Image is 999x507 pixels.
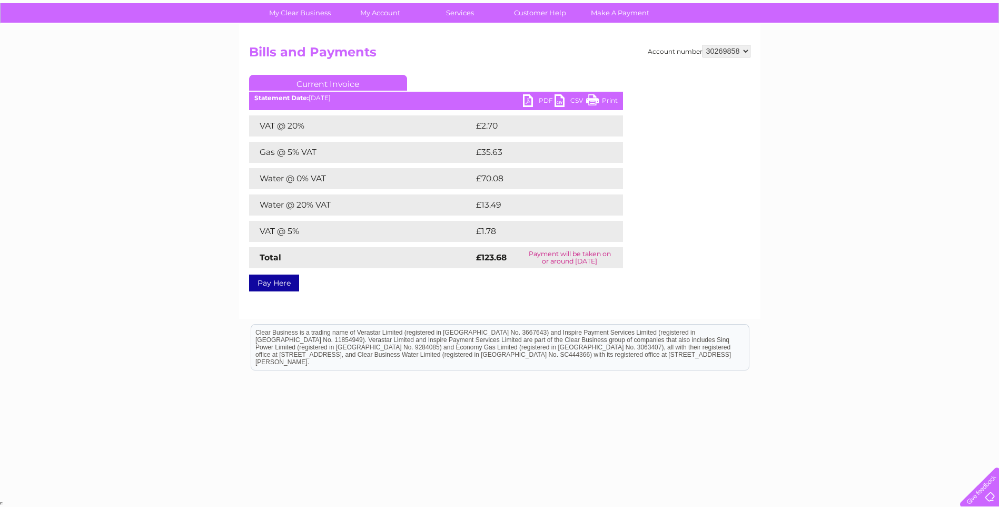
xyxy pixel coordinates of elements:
[869,45,901,53] a: Telecoms
[814,45,834,53] a: Water
[476,252,507,262] strong: £123.68
[251,6,749,51] div: Clear Business is a trading name of Verastar Limited (registered in [GEOGRAPHIC_DATA] No. 3667643...
[35,27,88,60] img: logo.png
[840,45,863,53] a: Energy
[517,247,622,268] td: Payment will be taken on or around [DATE]
[417,3,503,23] a: Services
[929,45,955,53] a: Contact
[577,3,664,23] a: Make A Payment
[249,142,473,163] td: Gas @ 5% VAT
[249,94,623,102] div: [DATE]
[256,3,343,23] a: My Clear Business
[260,252,281,262] strong: Total
[497,3,583,23] a: Customer Help
[249,45,750,65] h2: Bills and Payments
[473,115,598,136] td: £2.70
[555,94,586,110] a: CSV
[523,94,555,110] a: PDF
[249,75,407,91] a: Current Invoice
[473,168,602,189] td: £70.08
[473,142,601,163] td: £35.63
[249,275,299,291] a: Pay Here
[249,221,473,242] td: VAT @ 5%
[473,221,597,242] td: £1.78
[964,45,989,53] a: Log out
[249,168,473,189] td: Water @ 0% VAT
[337,3,423,23] a: My Account
[648,45,750,57] div: Account number
[473,194,601,216] td: £13.49
[586,94,618,110] a: Print
[249,115,473,136] td: VAT @ 20%
[249,194,473,216] td: Water @ 20% VAT
[800,5,873,18] a: 0333 014 3131
[907,45,923,53] a: Blog
[254,94,309,102] b: Statement Date:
